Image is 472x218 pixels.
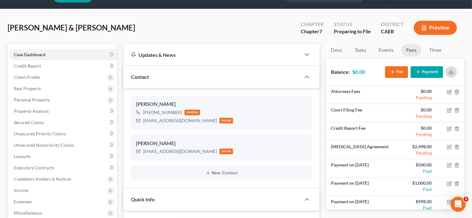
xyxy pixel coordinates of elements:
a: Credit Report [9,60,117,72]
div: Chapter [301,21,324,28]
span: Real Property [14,86,41,91]
div: Paid [400,168,432,174]
a: Secured Claims [9,117,117,128]
div: $500.00 [400,162,432,168]
td: Payment on [DATE] [326,177,395,195]
a: Case Dashboard [9,49,117,60]
span: Miscellaneous [14,210,42,215]
span: Executory Contracts [14,165,54,170]
button: Preview [414,21,457,35]
div: [EMAIL_ADDRESS][DOMAIN_NAME] [143,117,217,124]
div: mobile [185,110,200,115]
strong: $0.00 [352,69,365,75]
span: Client Profile [14,74,40,80]
div: Pending [400,131,432,138]
span: 3 [463,197,469,202]
div: Paid [400,205,432,211]
div: $0.00 [400,107,432,113]
div: [EMAIL_ADDRESS][DOMAIN_NAME] [143,148,217,155]
div: [PHONE_NUMBER] [143,109,182,116]
span: Expenses [14,199,32,204]
td: Credit Report Fee [326,122,395,140]
div: Paid [400,186,432,193]
a: Events [374,44,399,56]
span: Lawsuits [14,154,31,159]
span: Codebtors Insiders & Notices [14,176,71,182]
td: Payment on [DATE] [326,196,395,214]
button: New Contact [136,171,307,176]
div: [PERSON_NAME] [136,101,307,108]
div: Updates & News [131,52,293,58]
a: Timer [424,44,447,56]
span: Unsecured Priority Claims [14,131,66,136]
div: Chapter [301,28,324,35]
span: Credit Report [14,63,41,68]
a: Property Analysis [9,106,117,117]
span: Unsecured Nonpriority Claims [14,142,74,148]
div: Preparing to File [334,28,371,35]
a: Fees [401,44,422,56]
div: home [219,118,233,123]
td: Payment on [DATE] [326,159,395,177]
a: Unsecured Priority Claims [9,128,117,139]
a: Tasks [350,44,371,56]
span: Case Dashboard [14,52,45,57]
span: Secured Claims [14,120,44,125]
strong: Balance: [331,69,350,75]
span: Income [14,188,28,193]
span: Contact [131,74,149,80]
div: District [381,21,404,28]
div: $0.00 [400,88,432,95]
div: $2,498.00 [400,144,432,150]
td: Court Filing Fee [326,104,395,122]
span: Property Analysis [14,108,49,114]
span: [PERSON_NAME] & [PERSON_NAME] [8,23,135,32]
a: Executory Contracts [9,162,117,173]
div: CAEB [381,28,404,35]
a: Lawsuits [9,151,117,162]
div: $998.00 [400,199,432,205]
div: Status [334,21,371,28]
iframe: Intercom live chat [451,197,466,212]
a: Unsecured Nonpriority Claims [9,139,117,151]
a: Docs [326,44,347,56]
div: Pending [400,150,432,156]
div: $1,000.00 [400,180,432,186]
button: Payment [411,66,443,78]
span: Personal Property [14,97,50,102]
div: Pending [400,95,432,101]
span: 7 [319,28,322,34]
span: Quick Info [131,196,155,202]
div: [PERSON_NAME] [136,140,307,147]
div: home [219,149,233,154]
div: Pending [400,113,432,119]
td: Attorneys Fees [326,86,395,104]
td: [MEDICAL_DATA] Agreement [326,140,395,159]
div: $0.00 [400,125,432,131]
button: Fee [385,66,408,78]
